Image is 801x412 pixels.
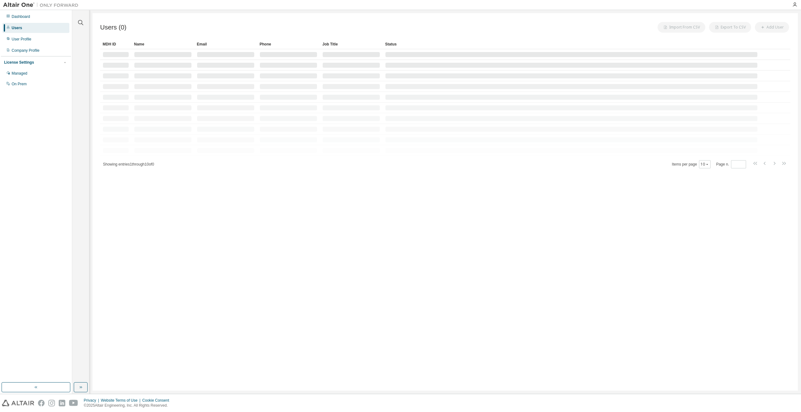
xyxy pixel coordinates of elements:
[12,37,31,42] div: User Profile
[658,22,705,33] button: Import From CSV
[3,2,82,8] img: Altair One
[260,39,317,49] div: Phone
[84,403,173,408] p: © 2025 Altair Engineering, Inc. All Rights Reserved.
[84,398,101,403] div: Privacy
[100,24,126,31] span: Users (0)
[385,39,758,49] div: Status
[701,162,709,167] button: 10
[12,48,40,53] div: Company Profile
[12,82,27,87] div: On Prem
[322,39,380,49] div: Job Title
[103,162,154,166] span: Showing entries 1 through 10 of 0
[101,398,142,403] div: Website Terms of Use
[48,400,55,406] img: instagram.svg
[709,22,751,33] button: Export To CSV
[672,160,711,168] span: Items per page
[4,60,34,65] div: License Settings
[12,25,22,30] div: Users
[103,39,129,49] div: MDH ID
[69,400,78,406] img: youtube.svg
[197,39,255,49] div: Email
[142,398,173,403] div: Cookie Consent
[2,400,34,406] img: altair_logo.svg
[38,400,45,406] img: facebook.svg
[134,39,192,49] div: Name
[716,160,746,168] span: Page n.
[59,400,65,406] img: linkedin.svg
[12,71,27,76] div: Managed
[12,14,30,19] div: Dashboard
[755,22,789,33] button: Add User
